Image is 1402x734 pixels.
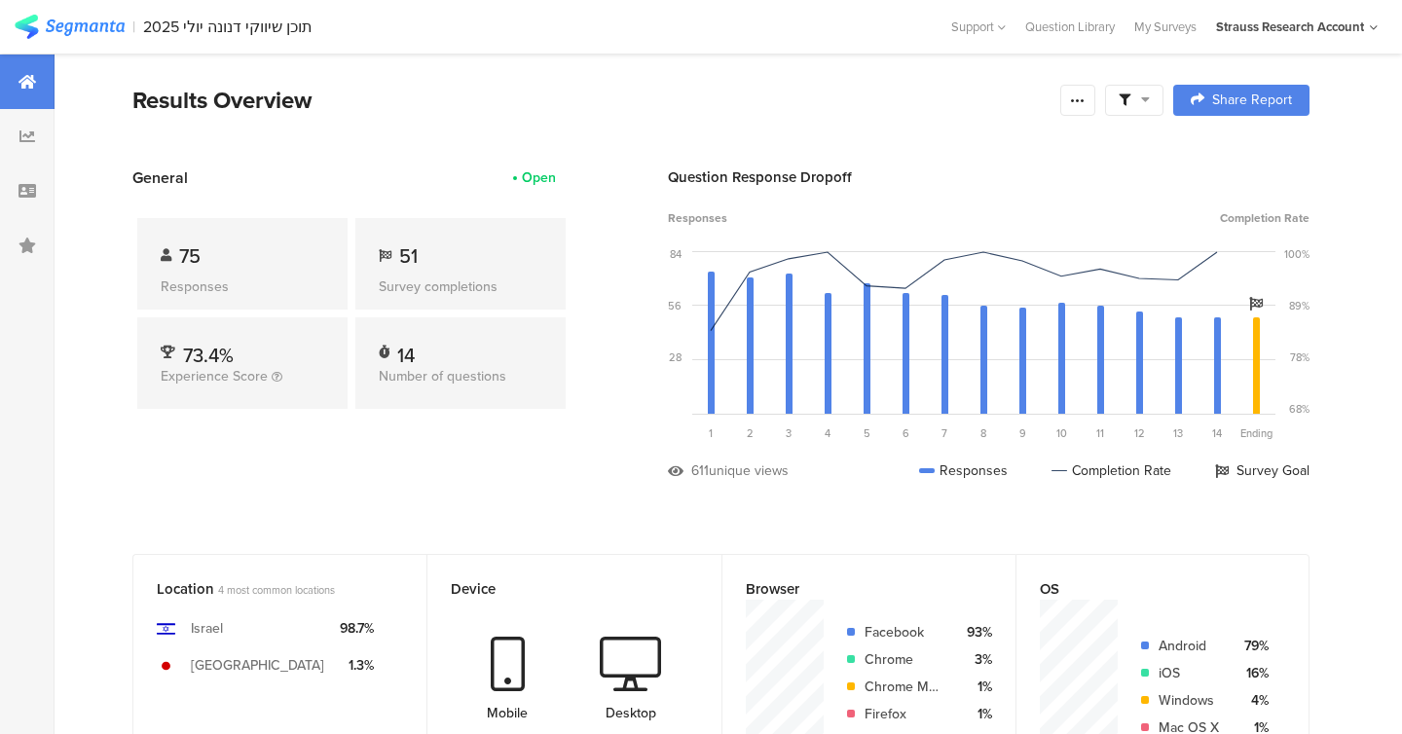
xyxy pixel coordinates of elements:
span: 5 [864,425,870,441]
div: 1.3% [340,655,374,676]
span: 73.4% [183,341,234,370]
span: 12 [1134,425,1145,441]
span: 75 [179,241,201,271]
div: | [132,16,135,38]
div: Browser [746,578,960,600]
i: Survey Goal [1249,297,1263,311]
div: 93% [958,622,992,642]
a: My Surveys [1125,18,1206,36]
span: 4 [825,425,830,441]
span: 9 [1019,425,1026,441]
div: 28 [669,349,682,365]
div: 100% [1284,246,1310,262]
div: 78% [1290,349,1310,365]
span: 11 [1096,425,1104,441]
span: 13 [1173,425,1183,441]
div: Windows [1159,690,1219,711]
span: Number of questions [379,366,506,386]
div: Israel [191,618,223,639]
div: 16% [1235,663,1269,683]
div: Location [157,578,371,600]
span: Share Report [1212,93,1292,107]
div: 79% [1235,636,1269,656]
div: Strauss Research Account [1216,18,1364,36]
span: Completion Rate [1220,209,1310,227]
div: Support [951,12,1006,42]
div: 14 [397,341,415,360]
span: 14 [1212,425,1222,441]
div: Survey completions [379,276,542,297]
div: Chrome Mobile [865,677,942,697]
div: Firefox [865,704,942,724]
div: 84 [670,246,682,262]
span: 3 [786,425,792,441]
div: תוכן שיווקי דנונה יולי 2025 [143,18,313,36]
div: Facebook [865,622,942,642]
div: iOS [1159,663,1219,683]
div: 3% [958,649,992,670]
span: 51 [399,241,418,271]
div: Responses [161,276,324,297]
div: 56 [668,298,682,313]
div: 4% [1235,690,1269,711]
span: 1 [709,425,713,441]
div: Results Overview [132,83,1051,118]
div: Android [1159,636,1219,656]
img: segmanta logo [15,15,125,39]
div: Open [522,167,556,188]
div: Desktop [606,703,656,723]
span: Experience Score [161,366,268,386]
div: 98.7% [340,618,374,639]
div: 1% [958,704,992,724]
div: Device [451,578,665,600]
div: Ending [1236,425,1275,441]
span: 7 [941,425,947,441]
div: Survey Goal [1215,460,1310,481]
span: 10 [1056,425,1067,441]
div: 68% [1289,401,1310,417]
span: 8 [980,425,986,441]
div: Completion Rate [1051,460,1171,481]
div: Responses [919,460,1008,481]
div: 89% [1289,298,1310,313]
span: Responses [668,209,727,227]
div: 1% [958,677,992,697]
a: Question Library [1015,18,1125,36]
div: Chrome [865,649,942,670]
span: 4 most common locations [218,582,335,598]
span: 2 [747,425,754,441]
div: 611 [691,460,709,481]
div: Question Response Dropoff [668,166,1310,188]
div: OS [1040,578,1253,600]
div: unique views [709,460,789,481]
div: [GEOGRAPHIC_DATA] [191,655,324,676]
span: 6 [903,425,909,441]
span: General [132,166,188,189]
div: Mobile [487,703,528,723]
